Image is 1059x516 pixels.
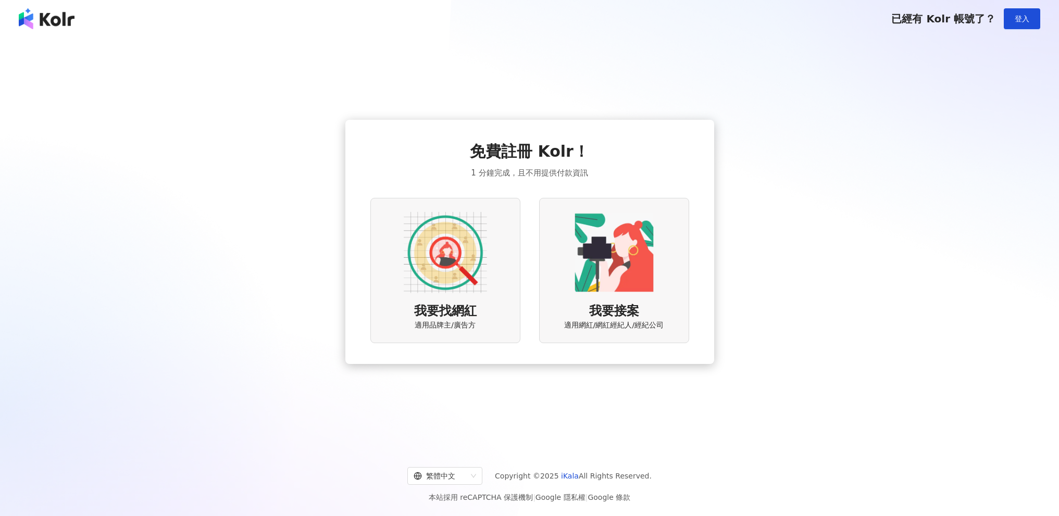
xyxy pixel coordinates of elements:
[470,141,589,162] span: 免費註冊 Kolr！
[415,320,476,331] span: 適用品牌主/廣告方
[572,211,656,294] img: KOL identity option
[589,303,639,320] span: 我要接案
[414,303,477,320] span: 我要找網紅
[471,167,588,179] span: 1 分鐘完成，且不用提供付款資訊
[414,468,467,484] div: 繁體中文
[404,211,487,294] img: AD identity option
[1004,8,1040,29] button: 登入
[1015,15,1029,23] span: 登入
[533,493,535,501] span: |
[561,472,579,480] a: iKala
[495,470,652,482] span: Copyright © 2025 All Rights Reserved.
[19,8,74,29] img: logo
[535,493,585,501] a: Google 隱私權
[564,320,664,331] span: 適用網紅/網紅經紀人/經紀公司
[891,12,995,25] span: 已經有 Kolr 帳號了？
[585,493,588,501] span: |
[588,493,630,501] a: Google 條款
[429,491,630,504] span: 本站採用 reCAPTCHA 保護機制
